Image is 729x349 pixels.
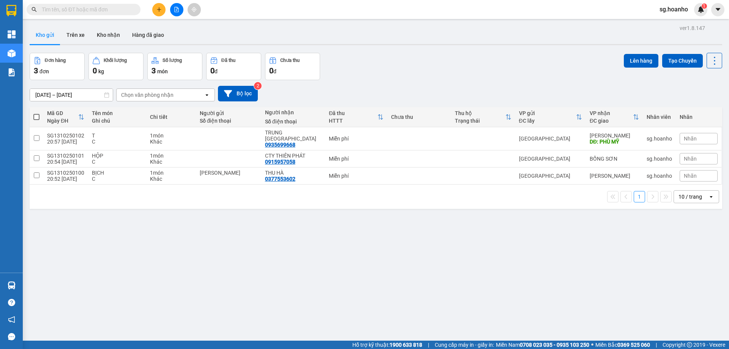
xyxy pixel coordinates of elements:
div: Chưa thu [280,58,300,63]
div: 20:52 [DATE] [47,176,84,182]
button: Khối lượng0kg [88,53,144,80]
div: ĐC giao [590,118,633,124]
sup: 2 [254,82,262,90]
img: logo-vxr [6,5,16,16]
div: Miễn phí [329,136,383,142]
div: Khác [150,159,192,165]
div: [PERSON_NAME] [590,173,639,179]
span: notification [8,316,15,323]
span: 3 [151,66,156,75]
div: 10 / trang [679,193,702,201]
span: Miền Nam [496,341,589,349]
div: Đã thu [221,58,235,63]
span: aim [191,7,197,12]
div: SG1310250101 [47,153,84,159]
span: Nhãn [684,136,697,142]
button: Lên hàng [624,54,658,68]
strong: 0708 023 035 - 0935 103 250 [520,342,589,348]
div: [GEOGRAPHIC_DATA] [519,173,582,179]
span: plus [156,7,162,12]
div: sg.hoanho [647,136,672,142]
div: VP nhận [590,110,633,116]
span: 1 [703,3,705,9]
svg: open [708,194,714,200]
div: T [92,133,142,139]
svg: open [204,92,210,98]
span: Nhãn [684,156,697,162]
div: 0377553602 [265,176,295,182]
span: copyright [687,342,692,347]
span: Nhãn [684,173,697,179]
span: sg.hoanho [653,5,694,14]
button: Trên xe [60,26,91,44]
div: THU HÀ [265,170,321,176]
sup: 1 [702,3,707,9]
img: warehouse-icon [8,49,16,57]
th: Toggle SortBy [451,107,515,127]
strong: 0369 525 060 [617,342,650,348]
button: Kho gửi [30,26,60,44]
span: đ [215,68,218,74]
button: Chưa thu0đ [265,53,320,80]
div: ver 1.8.147 [680,24,705,32]
div: BỒNG SƠN [590,156,639,162]
div: Chi tiết [150,114,192,120]
div: [GEOGRAPHIC_DATA] [519,136,582,142]
span: Cung cấp máy in - giấy in: [435,341,494,349]
div: [PERSON_NAME] [590,133,639,139]
button: aim [188,3,201,16]
div: Số điện thoại [200,118,257,124]
div: TRUNG FU MỸ [265,129,321,142]
span: file-add [174,7,179,12]
div: Miễn phí [329,156,383,162]
div: 1 món [150,170,192,176]
span: 0 [93,66,97,75]
div: Miễn phí [329,173,383,179]
div: Nhân viên [647,114,672,120]
div: Thu hộ [455,110,505,116]
div: Tên món [92,110,142,116]
div: Số lượng [163,58,182,63]
span: | [428,341,429,349]
div: Người gửi [200,110,257,116]
span: question-circle [8,299,15,306]
input: Select a date range. [30,89,113,101]
th: Toggle SortBy [43,107,88,127]
div: Mã GD [47,110,78,116]
img: warehouse-icon [8,281,16,289]
div: Khác [150,139,192,145]
div: BỊCH [92,170,142,176]
button: Đơn hàng3đơn [30,53,85,80]
img: icon-new-feature [697,6,704,13]
div: C [92,176,142,182]
div: Ghi chú [92,118,142,124]
div: sg.hoanho [647,156,672,162]
div: Khối lượng [104,58,127,63]
strong: 1900 633 818 [390,342,422,348]
button: Hàng đã giao [126,26,170,44]
span: 0 [210,66,215,75]
div: 1 món [150,133,192,139]
span: caret-down [715,6,721,13]
div: C [92,159,142,165]
span: ⚪️ [591,343,593,346]
th: Toggle SortBy [515,107,586,127]
span: đ [273,68,276,74]
div: sg.hoanho [647,173,672,179]
div: Khác [150,176,192,182]
button: Bộ lọc [218,86,258,101]
div: Nhãn [680,114,718,120]
span: món [157,68,168,74]
span: đơn [39,68,49,74]
th: Toggle SortBy [325,107,387,127]
div: Trạng thái [455,118,505,124]
div: SG1310250102 [47,133,84,139]
div: CTY THIÊN PHÁT [265,153,321,159]
div: 20:57 [DATE] [47,139,84,145]
div: 0915957058 [265,159,295,165]
button: plus [152,3,166,16]
button: Số lượng3món [147,53,202,80]
div: Chưa thu [391,114,448,120]
button: Đã thu0đ [206,53,261,80]
div: 20:54 [DATE] [47,159,84,165]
